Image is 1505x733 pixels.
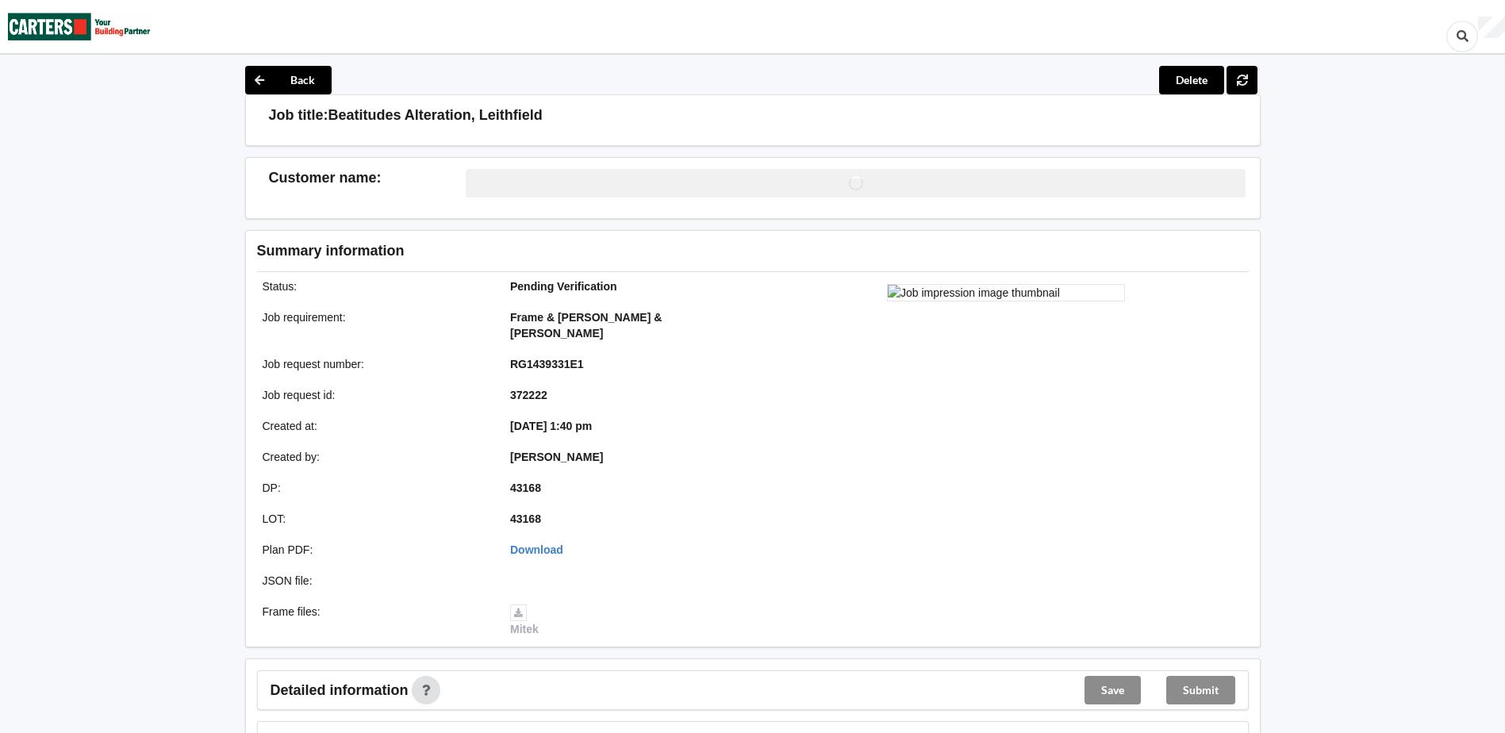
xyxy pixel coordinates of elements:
[1478,17,1505,39] div: User Profile
[251,387,500,403] div: Job request id :
[510,389,547,401] b: 372222
[328,106,543,125] h3: Beatitudes Alteration, Leithfield
[510,451,603,463] b: [PERSON_NAME]
[269,169,466,187] h3: Customer name :
[251,309,500,341] div: Job requirement :
[887,284,1125,301] img: Job impression image thumbnail
[251,278,500,294] div: Status :
[510,420,592,432] b: [DATE] 1:40 pm
[1159,66,1224,94] button: Delete
[251,480,500,496] div: DP :
[251,356,500,372] div: Job request number :
[269,106,328,125] h3: Job title:
[251,542,500,558] div: Plan PDF :
[510,280,617,293] b: Pending Verification
[510,482,541,494] b: 43168
[251,573,500,589] div: JSON file :
[510,543,563,556] a: Download
[510,358,584,370] b: RG1439331E1
[8,1,151,52] img: Carters
[510,512,541,525] b: 43168
[510,311,662,340] b: Frame & [PERSON_NAME] & [PERSON_NAME]
[245,66,332,94] button: Back
[257,242,996,260] h3: Summary information
[251,604,500,637] div: Frame files :
[251,418,500,434] div: Created at :
[510,605,539,635] a: Mitek
[251,449,500,465] div: Created by :
[271,683,409,697] span: Detailed information
[251,511,500,527] div: LOT :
